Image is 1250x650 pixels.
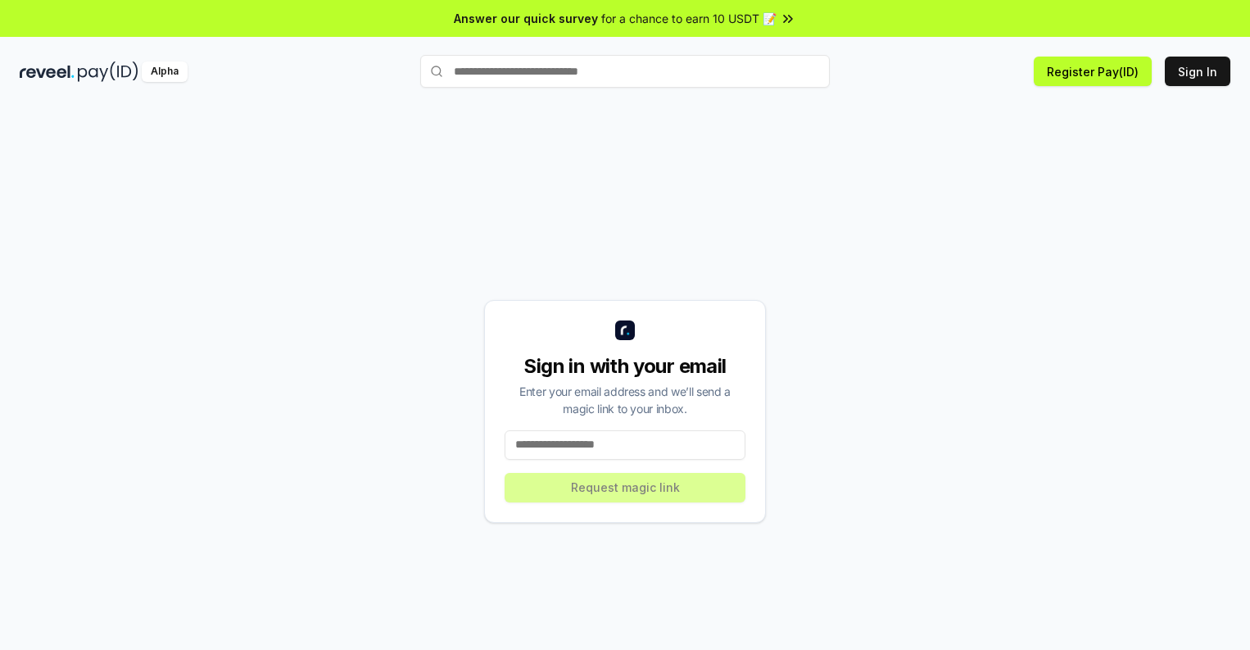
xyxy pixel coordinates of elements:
button: Sign In [1165,57,1230,86]
span: Answer our quick survey [454,10,598,27]
img: logo_small [615,320,635,340]
img: reveel_dark [20,61,75,82]
div: Alpha [142,61,188,82]
div: Enter your email address and we’ll send a magic link to your inbox. [505,383,745,417]
button: Register Pay(ID) [1034,57,1152,86]
div: Sign in with your email [505,353,745,380]
img: pay_id [78,61,138,82]
span: for a chance to earn 10 USDT 📝 [601,10,777,27]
